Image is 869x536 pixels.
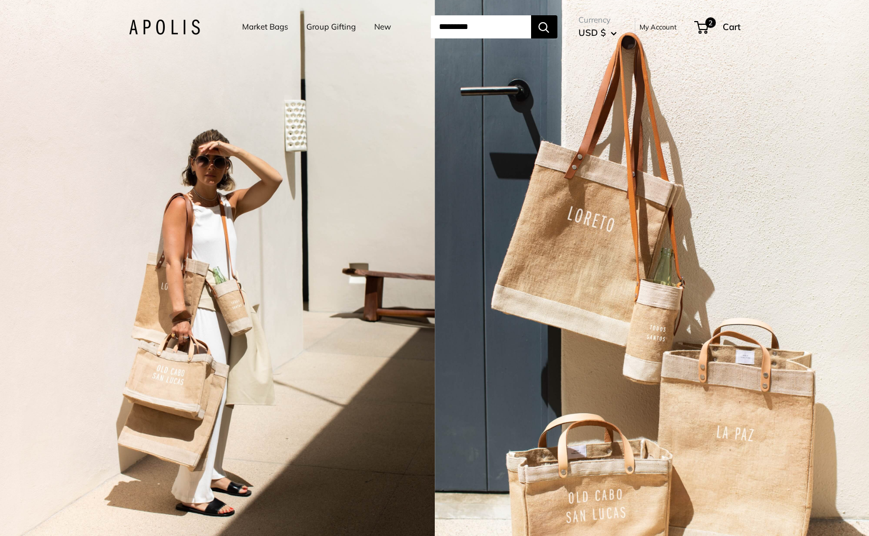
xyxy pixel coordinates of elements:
[431,15,531,38] input: Search...
[578,24,617,41] button: USD $
[578,27,606,38] span: USD $
[374,20,391,34] a: New
[306,20,356,34] a: Group Gifting
[242,20,288,34] a: Market Bags
[129,20,200,35] img: Apolis
[640,21,677,33] a: My Account
[578,13,617,27] span: Currency
[531,15,557,38] button: Search
[723,21,741,32] span: Cart
[695,18,741,35] a: 2 Cart
[705,17,715,28] span: 2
